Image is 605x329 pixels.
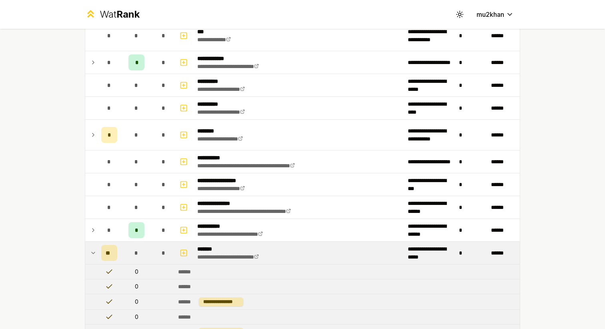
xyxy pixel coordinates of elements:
td: 0 [120,265,152,279]
span: Rank [116,8,140,20]
td: 0 [120,310,152,324]
td: 0 [120,279,152,294]
button: mu2khan [470,7,520,22]
div: Wat [100,8,140,21]
td: 0 [120,294,152,309]
a: WatRank [85,8,140,21]
span: mu2khan [477,10,504,19]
